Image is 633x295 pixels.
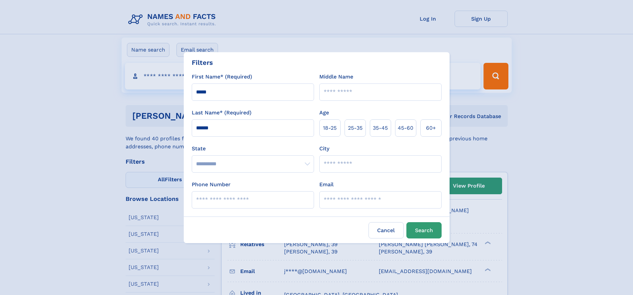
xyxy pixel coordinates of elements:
span: 35‑45 [373,124,388,132]
span: 18‑25 [323,124,337,132]
label: City [319,145,329,153]
span: 45‑60 [398,124,413,132]
label: Middle Name [319,73,353,81]
label: State [192,145,314,153]
label: Cancel [369,222,404,238]
label: Last Name* (Required) [192,109,252,117]
button: Search [406,222,442,238]
label: Age [319,109,329,117]
div: Filters [192,58,213,68]
label: Email [319,181,334,189]
label: First Name* (Required) [192,73,252,81]
span: 60+ [426,124,436,132]
span: 25‑35 [348,124,363,132]
label: Phone Number [192,181,231,189]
